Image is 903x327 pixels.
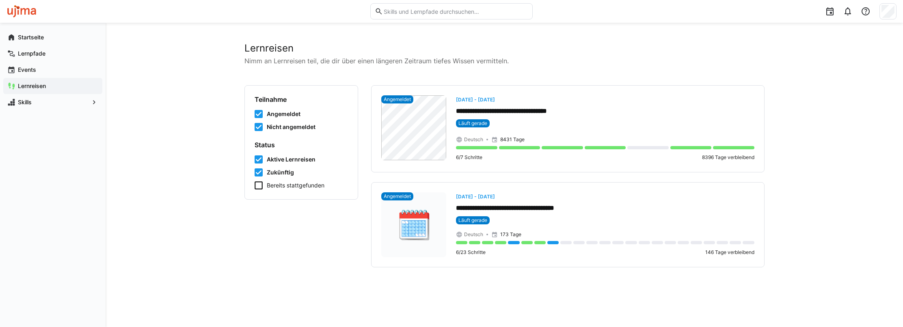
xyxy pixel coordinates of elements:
[267,168,294,176] span: Zukünftig
[464,136,483,143] span: Deutsch
[244,56,764,66] p: Nimm an Lernreisen teil, die dir über einen längeren Zeitraum tiefes Wissen vermitteln.
[705,249,754,256] p: 146 Tage verbleibend
[456,194,495,200] span: [DATE] - [DATE]
[464,231,483,238] span: Deutsch
[384,96,411,103] span: Angemeldet
[255,95,348,103] h4: Teilnahme
[456,154,482,161] p: 6/7 Schritte
[381,192,446,257] div: 🗓️
[500,136,525,143] p: 8431 Tage
[456,249,486,256] p: 6/23 Schritte
[267,155,315,163] span: Aktive Lernreisen
[458,120,487,127] span: Läuft gerade
[384,193,411,200] span: Angemeldet
[255,141,348,149] h4: Status
[267,181,324,189] span: Bereits stattgefunden
[458,217,487,224] span: Läuft gerade
[383,8,528,15] input: Skills und Lernpfade durchsuchen…
[244,42,764,54] h2: Lernreisen
[456,97,495,103] span: [DATE] - [DATE]
[500,231,521,238] p: 173 Tage
[267,110,300,118] span: Angemeldet
[702,154,754,161] p: 8396 Tage verbleibend
[267,123,315,131] span: Nicht angemeldet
